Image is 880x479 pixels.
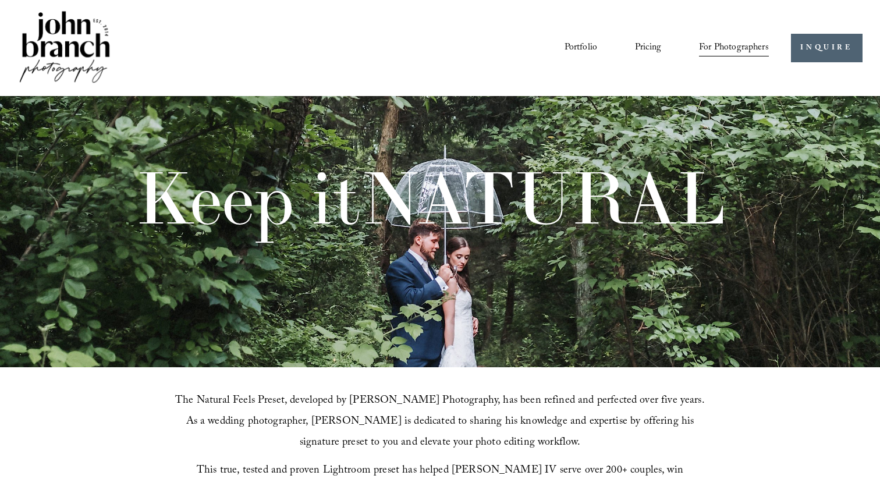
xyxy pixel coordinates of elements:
a: INQUIRE [791,34,863,62]
span: The Natural Feels Preset, developed by [PERSON_NAME] Photography, has been refined and perfected ... [175,392,708,452]
img: John Branch IV Photography [17,9,112,87]
span: For Photographers [699,39,769,57]
h1: Keep it [135,162,725,235]
a: folder dropdown [699,38,769,58]
span: NATURAL [360,152,725,243]
a: Portfolio [565,38,597,58]
a: Pricing [635,38,661,58]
